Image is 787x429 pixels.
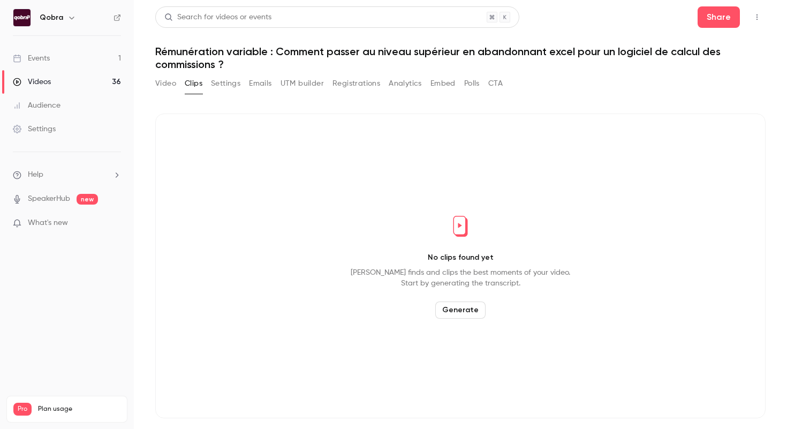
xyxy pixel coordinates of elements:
button: Embed [430,75,456,92]
div: Search for videos or events [164,12,271,23]
iframe: Noticeable Trigger [108,219,121,228]
li: help-dropdown-opener [13,169,121,180]
h1: Rémunération variable : Comment passer au niveau supérieur en abandonnant excel pour un logiciel ... [155,45,766,71]
p: [PERSON_NAME] finds and clips the best moments of your video. Start by generating the transcript. [351,267,570,289]
div: Audience [13,100,60,111]
p: No clips found yet [428,252,494,263]
button: Analytics [389,75,422,92]
div: Settings [13,124,56,134]
button: CTA [488,75,503,92]
button: Generate [435,302,486,319]
div: Events [13,53,50,64]
button: Top Bar Actions [748,9,766,26]
button: Emails [249,75,271,92]
button: Share [698,6,740,28]
a: SpeakerHub [28,193,70,205]
button: UTM builder [281,75,324,92]
span: new [77,194,98,205]
h6: Qobra [40,12,63,23]
span: What's new [28,217,68,229]
img: Qobra [13,9,31,26]
span: Help [28,169,43,180]
button: Video [155,75,176,92]
span: Pro [13,403,32,416]
button: Settings [211,75,240,92]
div: Videos [13,77,51,87]
button: Clips [185,75,202,92]
span: Plan usage [38,405,120,413]
button: Polls [464,75,480,92]
button: Registrations [332,75,380,92]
